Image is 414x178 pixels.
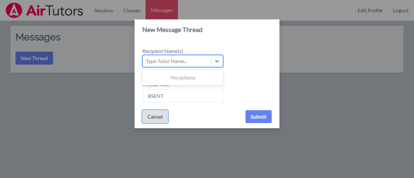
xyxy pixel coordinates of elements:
[135,19,279,39] header: New Message Thread
[146,57,187,65] div: Type Tutor Name...
[245,110,272,123] button: Submit
[142,110,168,123] button: Cancel
[142,71,223,84] div: No options
[142,89,224,102] input: ex, 6th Grade Math
[142,48,183,54] span: Recipient Name(s)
